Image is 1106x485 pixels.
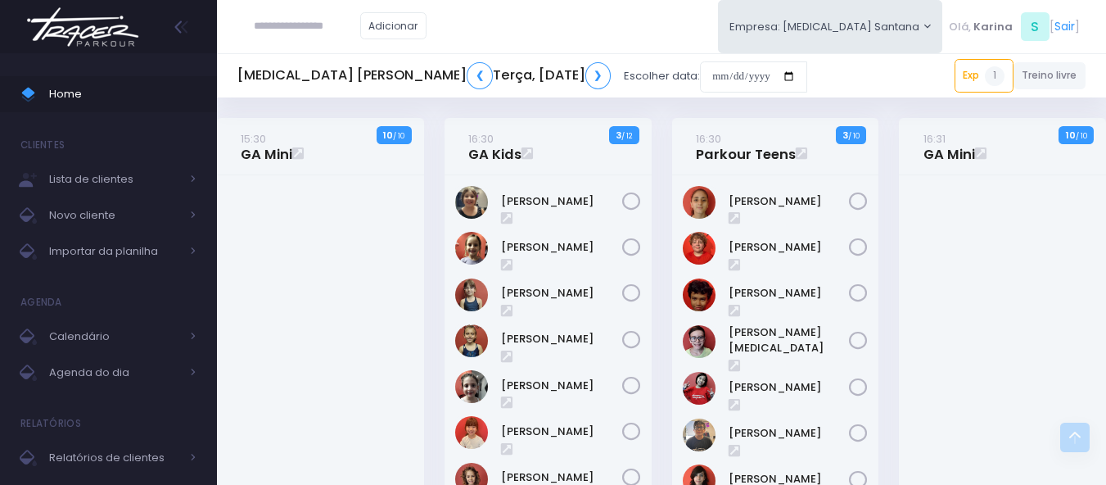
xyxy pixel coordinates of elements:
[501,378,622,394] a: [PERSON_NAME]
[683,419,716,451] img: Lucas figueiredo guedes
[923,130,975,163] a: 16:31GA Mini
[501,239,622,256] a: [PERSON_NAME]
[20,407,81,440] h4: Relatórios
[1076,131,1087,141] small: / 10
[20,286,62,319] h4: Agenda
[729,239,850,256] a: [PERSON_NAME]
[683,232,716,265] img: Henrique Affonso
[393,131,404,141] small: / 10
[848,131,860,141] small: / 10
[501,331,622,347] a: [PERSON_NAME]
[729,285,850,301] a: [PERSON_NAME]
[729,379,850,396] a: [PERSON_NAME]
[49,362,180,383] span: Agenda do dia
[501,424,622,440] a: [PERSON_NAME]
[696,130,796,163] a: 16:30Parkour Teens
[455,279,488,311] img: Letícia Lemos de Alencar
[241,130,292,163] a: 15:30GA Mini
[696,131,721,147] small: 16:30
[616,129,621,142] strong: 3
[455,324,488,357] img: Manuela Andrade Bertolla
[621,131,632,141] small: / 12
[455,416,488,449] img: Mariana Namie Takatsuki Momesso
[383,129,393,142] strong: 10
[973,19,1013,35] span: Karina
[949,19,971,35] span: Olá,
[729,324,850,356] a: [PERSON_NAME][MEDICAL_DATA]
[683,186,716,219] img: Anna Júlia Roque Silva
[49,84,196,105] span: Home
[241,131,266,147] small: 15:30
[455,370,488,403] img: Mariana Garzuzi Palma
[955,59,1013,92] a: Exp1
[49,447,180,469] span: Relatórios de clientes
[1054,18,1075,35] a: Sair
[942,8,1086,45] div: [ ]
[455,186,488,219] img: Heloisa Frederico Mota
[468,130,521,163] a: 16:30GA Kids
[1066,129,1076,142] strong: 10
[923,131,946,147] small: 16:31
[20,129,65,161] h4: Clientes
[683,325,716,358] img: João Vitor Fontan Nicoleti
[49,241,180,262] span: Importar da planilha
[49,205,180,226] span: Novo cliente
[49,326,180,347] span: Calendário
[985,66,1004,86] span: 1
[455,232,488,265] img: Lara Prado Pfefer
[49,169,180,190] span: Lista de clientes
[468,131,494,147] small: 16:30
[683,279,716,311] img: João Pedro Oliveira de Meneses
[360,12,427,39] a: Adicionar
[501,193,622,210] a: [PERSON_NAME]
[683,372,716,405] img: Lorena mie sato ayres
[585,62,612,89] a: ❯
[842,129,848,142] strong: 3
[729,193,850,210] a: [PERSON_NAME]
[237,62,611,89] h5: [MEDICAL_DATA] [PERSON_NAME] Terça, [DATE]
[1013,62,1086,89] a: Treino livre
[729,425,850,442] a: [PERSON_NAME]
[501,285,622,301] a: [PERSON_NAME]
[1021,12,1050,41] span: S
[467,62,493,89] a: ❮
[237,57,807,95] div: Escolher data:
